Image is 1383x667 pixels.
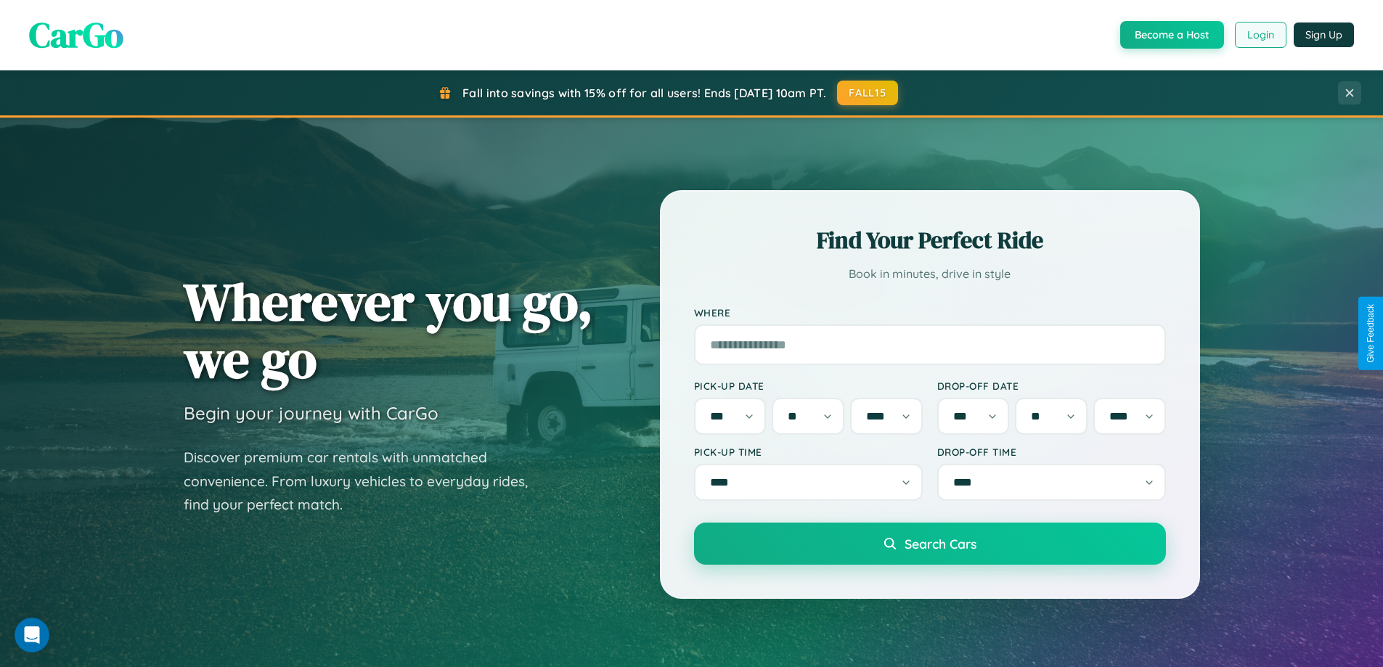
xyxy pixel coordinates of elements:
label: Drop-off Time [937,446,1166,458]
span: Search Cars [905,536,976,552]
button: Become a Host [1120,21,1224,49]
span: CarGo [29,11,123,59]
h2: Find Your Perfect Ride [694,224,1166,256]
h3: Begin your journey with CarGo [184,402,438,424]
button: Sign Up [1294,22,1354,47]
button: Search Cars [694,523,1166,565]
div: Give Feedback [1366,304,1376,363]
p: Book in minutes, drive in style [694,263,1166,285]
span: Fall into savings with 15% off for all users! Ends [DATE] 10am PT. [462,86,826,100]
iframe: Intercom live chat [15,618,49,652]
button: FALL15 [837,81,898,105]
label: Pick-up Time [694,446,923,458]
h1: Wherever you go, we go [184,273,593,388]
p: Discover premium car rentals with unmatched convenience. From luxury vehicles to everyday rides, ... [184,446,547,517]
button: Login [1235,22,1286,48]
label: Drop-off Date [937,380,1166,392]
label: Pick-up Date [694,380,923,392]
label: Where [694,306,1166,319]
